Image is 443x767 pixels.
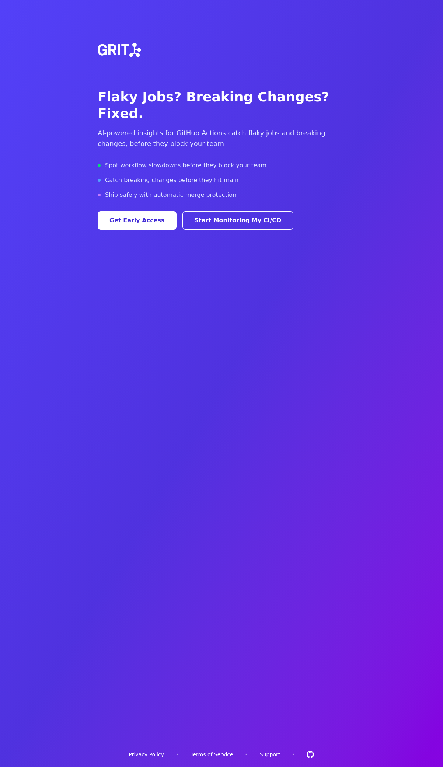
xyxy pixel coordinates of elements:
[307,751,314,758] a: Github
[92,24,145,77] img: grit
[191,751,233,758] a: Terms of Service
[245,751,248,758] span: •
[292,751,295,758] span: •
[98,88,345,122] h1: Flaky Jobs? Breaking Changes? Fixed.
[98,128,345,149] p: AI-powered insights for GitHub Actions catch flaky jobs and breaking changes, before they block y...
[176,751,179,758] span: •
[105,161,266,170] span: Spot workflow slowdowns before they block your team
[260,751,280,758] a: Support
[182,211,294,230] a: Start Monitoring My CI/CD
[105,176,238,185] span: Catch breaking changes before they hit main
[129,751,164,758] a: Privacy Policy
[105,191,236,199] span: Ship safely with automatic merge protection
[98,211,177,230] button: Get Early Access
